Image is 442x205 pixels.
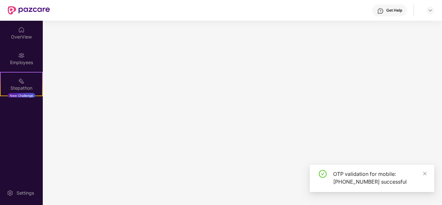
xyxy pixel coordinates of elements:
[18,27,25,33] img: svg+xml;base64,PHN2ZyBpZD0iSG9tZSIgeG1sbnM9Imh0dHA6Ly93d3cudzMub3JnLzIwMDAvc3ZnIiB3aWR0aD0iMjAiIG...
[386,8,402,13] div: Get Help
[428,8,433,13] img: svg+xml;base64,PHN2ZyBpZD0iRHJvcGRvd24tMzJ4MzIiIHhtbG5zPSJodHRwOi8vd3d3LnczLm9yZy8yMDAwL3N2ZyIgd2...
[15,190,36,196] div: Settings
[333,170,426,186] div: OTP validation for mobile: [PHONE_NUMBER] successful
[319,170,327,178] span: check-circle
[7,190,13,196] img: svg+xml;base64,PHN2ZyBpZD0iU2V0dGluZy0yMHgyMCIgeG1sbnM9Imh0dHA6Ly93d3cudzMub3JnLzIwMDAvc3ZnIiB3aW...
[1,85,42,91] div: Stepathon
[18,52,25,59] img: svg+xml;base64,PHN2ZyBpZD0iRW1wbG95ZWVzIiB4bWxucz0iaHR0cDovL3d3dy53My5vcmcvMjAwMC9zdmciIHdpZHRoPS...
[8,93,35,98] div: New Challenge
[423,171,427,176] span: close
[18,78,25,84] img: svg+xml;base64,PHN2ZyB4bWxucz0iaHR0cDovL3d3dy53My5vcmcvMjAwMC9zdmciIHdpZHRoPSIyMSIgaGVpZ2h0PSIyMC...
[8,6,50,15] img: New Pazcare Logo
[377,8,384,14] img: svg+xml;base64,PHN2ZyBpZD0iSGVscC0zMngzMiIgeG1sbnM9Imh0dHA6Ly93d3cudzMub3JnLzIwMDAvc3ZnIiB3aWR0aD...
